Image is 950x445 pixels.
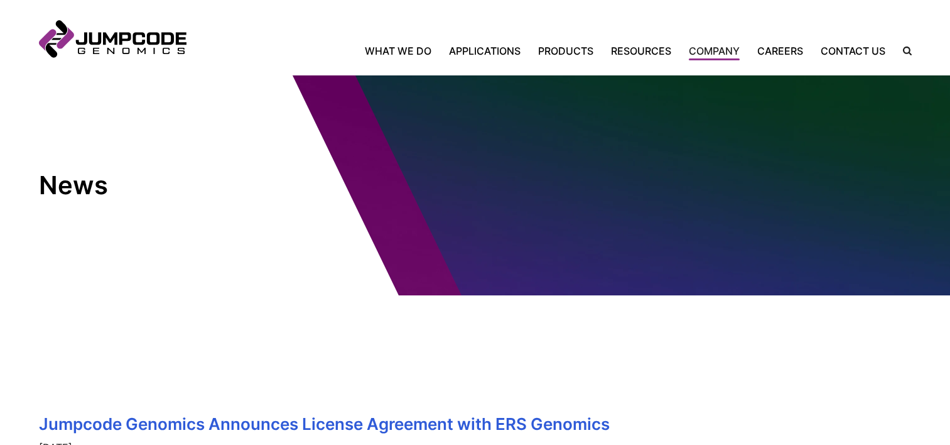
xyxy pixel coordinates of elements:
[39,170,265,201] h1: News
[894,47,912,55] label: Search the site.
[365,43,440,58] a: What We Do
[440,43,529,58] a: Applications
[748,43,812,58] a: Careers
[529,43,602,58] a: Products
[812,43,894,58] a: Contact Us
[186,43,894,58] nav: Primary Navigation
[39,414,610,434] a: Jumpcode Genomics Announces License Agreement with ERS Genomics
[680,43,748,58] a: Company
[602,43,680,58] a: Resources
